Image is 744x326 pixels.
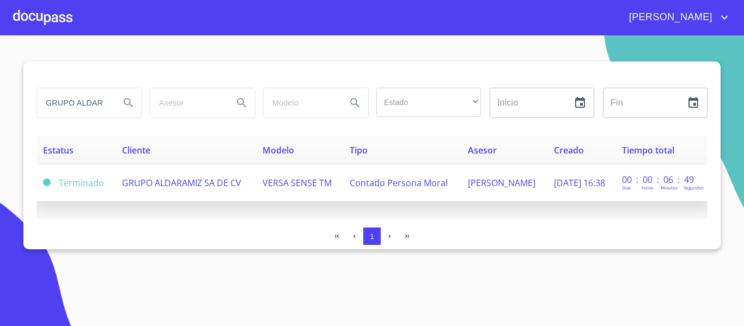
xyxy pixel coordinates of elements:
span: Terminado [59,177,104,189]
span: Creado [554,144,584,156]
span: Estatus [43,144,74,156]
button: account of current user [621,9,731,26]
span: Tipo [350,144,368,156]
span: GRUPO ALDARAMIZ SA DE CV [122,177,241,189]
span: Contado Persona Moral [350,177,448,189]
span: Asesor [468,144,497,156]
span: Cliente [122,144,150,156]
p: Horas [642,184,654,190]
span: Tiempo total [622,144,674,156]
button: 1 [363,227,381,245]
span: VERSA SENSE TM [263,177,332,189]
input: search [264,88,338,118]
input: search [37,88,111,118]
button: Search [229,90,255,116]
input: search [150,88,224,118]
span: 1 [370,232,374,241]
button: Search [115,90,142,116]
button: Search [342,90,368,116]
p: 00 : 00 : 06 : 49 [622,174,696,186]
p: Dias [622,184,631,190]
span: [PERSON_NAME] [621,9,718,26]
div: ​ [376,88,481,117]
span: [DATE] 16:38 [554,177,605,189]
span: Terminado [43,179,51,186]
p: Minutos [661,184,678,190]
span: Modelo [263,144,294,156]
p: Segundos [684,184,704,190]
span: [PERSON_NAME] [468,177,535,189]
